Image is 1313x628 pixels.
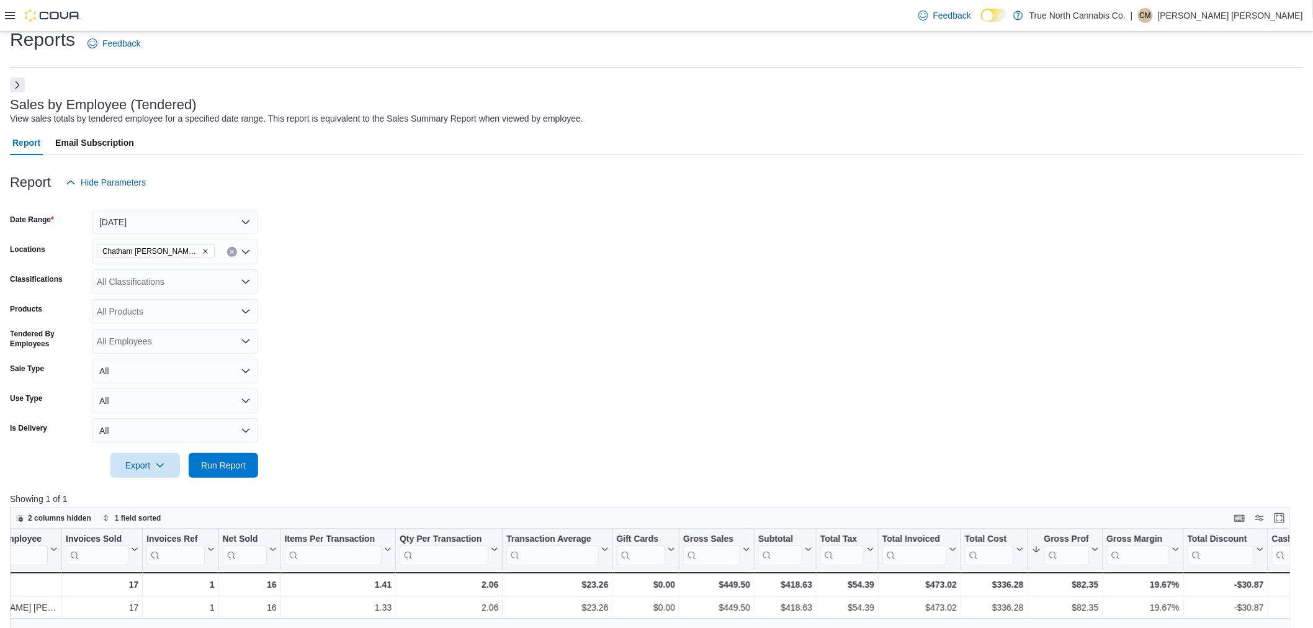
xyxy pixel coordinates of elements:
div: 19.67% [1107,600,1180,615]
button: Remove Chatham McNaughton Ave from selection in this group [202,248,209,255]
button: Clear input [227,247,237,257]
span: Feedback [933,9,971,22]
div: 1.33 [285,600,392,615]
span: Export [118,453,173,478]
button: Open list of options [241,247,251,257]
div: 19.67% [1107,577,1180,592]
div: 1.41 [285,577,392,592]
div: $473.02 [882,600,957,615]
div: Transaction Average [506,533,598,565]
div: $23.26 [506,600,608,615]
div: Transaction Average [506,533,598,545]
button: [DATE] [92,210,258,235]
div: $336.28 [965,577,1023,592]
button: Transaction Average [506,533,608,565]
label: Is Delivery [10,423,47,433]
div: $418.63 [758,600,812,615]
div: Net Sold [223,533,267,545]
div: Invoices Sold [66,533,128,545]
button: Enter fullscreen [1272,511,1287,526]
button: Invoices Ref [146,533,214,565]
button: Open list of options [241,336,251,346]
button: Items Per Transaction [285,533,392,565]
div: Subtotal [758,533,802,565]
button: Qty Per Transaction [400,533,498,565]
div: View sales totals by tendered employee for a specified date range. This report is equivalent to t... [10,112,583,125]
div: Gross Margin [1107,533,1170,565]
button: Gift Cards [617,533,676,565]
p: [PERSON_NAME] [PERSON_NAME] [1158,8,1303,23]
div: 1 [146,577,214,592]
div: $336.28 [965,600,1023,615]
div: Gift Card Sales [617,533,666,565]
div: $82.35 [1032,600,1099,615]
div: $449.50 [683,577,750,592]
label: Classifications [10,274,63,284]
button: Open list of options [241,307,251,316]
button: Hide Parameters [61,170,151,195]
div: Gross Margin [1107,533,1170,545]
p: True North Cannabis Co. [1029,8,1126,23]
div: Total Cost [965,533,1013,565]
span: Run Report [201,459,246,472]
div: Gross Profit [1044,533,1089,565]
button: Total Tax [820,533,874,565]
div: $54.39 [820,600,874,615]
div: Gross Sales [683,533,740,565]
button: Total Cost [965,533,1023,565]
div: 16 [223,600,277,615]
button: Total Discount [1188,533,1264,565]
button: Export [110,453,180,478]
span: Chatham McNaughton Ave [97,244,215,258]
button: All [92,359,258,384]
div: Invoices Ref [146,533,204,545]
span: 1 field sorted [115,513,161,523]
div: $23.26 [506,577,608,592]
div: Subtotal [758,533,802,545]
img: Cova [25,9,81,22]
a: Feedback [913,3,976,28]
button: All [92,418,258,443]
div: -$30.87 [1188,600,1264,615]
h1: Reports [10,27,75,52]
input: Dark Mode [981,9,1007,22]
span: 2 columns hidden [28,513,91,523]
div: Gift Cards [617,533,666,545]
div: Qty Per Transaction [400,533,488,545]
button: Subtotal [758,533,812,565]
button: Gross Margin [1107,533,1180,565]
div: 16 [223,577,277,592]
div: $473.02 [882,577,957,592]
label: Products [10,304,42,314]
button: Invoices Sold [66,533,138,565]
div: $418.63 [758,577,812,592]
span: Email Subscription [55,130,134,155]
h3: Report [10,175,51,190]
div: Connor McCorkle [1138,8,1153,23]
button: Run Report [189,453,258,478]
span: Report [12,130,40,155]
button: All [92,388,258,413]
div: Total Invoiced [882,533,947,565]
button: Gross Sales [683,533,750,565]
div: $82.35 [1032,577,1099,592]
p: | [1131,8,1133,23]
a: Feedback [83,31,145,56]
button: Gross Profit [1032,533,1099,565]
h3: Sales by Employee (Tendered) [10,97,197,112]
div: -$30.87 [1188,577,1264,592]
span: CM [1139,8,1151,23]
button: Keyboard shortcuts [1232,511,1247,526]
button: Total Invoiced [882,533,957,565]
div: $0.00 [617,600,676,615]
div: $54.39 [820,577,874,592]
p: Showing 1 of 1 [10,493,1303,505]
button: Display options [1252,511,1267,526]
button: 2 columns hidden [11,511,96,526]
div: Total Discount [1188,533,1254,565]
div: Gross Sales [683,533,740,545]
div: Net Sold [223,533,267,565]
span: Feedback [102,37,140,50]
div: Invoices Sold [66,533,128,565]
div: 2.06 [400,577,498,592]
